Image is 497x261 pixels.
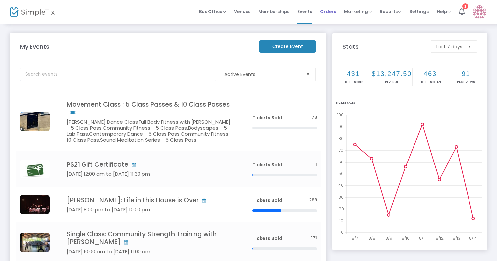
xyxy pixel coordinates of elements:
h4: Single Class: Community Strength Training with [PERSON_NAME] [67,230,233,246]
m-button: Create Event [259,40,316,53]
span: Settings [409,3,429,20]
span: Events [297,3,312,20]
span: 171 [311,235,317,241]
h2: 463 [413,70,447,78]
span: 1 [315,162,317,168]
img: lifeinthishouseisover958.jpg [20,195,50,214]
m-panel-title: Stats [339,42,427,51]
span: Venues [234,3,250,20]
m-panel-title: My Events [17,42,256,51]
text: 70 [339,147,343,153]
span: Tickets Sold [252,162,282,168]
img: giftcardps21.jpg [20,160,50,178]
span: Tickets Sold [252,114,282,121]
text: 80 [338,135,344,141]
text: 8/8 [368,235,375,241]
h5: [DATE] 10:00 am to [DATE] 11:00 am [67,249,233,255]
h5: [DATE] 8:00 pm to [DATE] 10:00 pm [67,207,233,213]
h2: 91 [449,70,483,78]
h2: $13,247.50 [372,70,412,78]
text: 8/11 [419,235,425,241]
span: Marketing [344,8,372,15]
span: Help [437,8,451,15]
div: Ticket Sales [336,101,484,105]
text: 20 [339,206,344,212]
img: 638509685437280465637878101211908443PilatesMay13th3.jpg [20,112,50,131]
h4: [PERSON_NAME]: Life in this House is Over [67,196,233,204]
button: Select [465,41,474,52]
p: Revenue [372,80,412,85]
img: Workshop6248.jpg [20,233,50,252]
h2: 431 [336,70,370,78]
text: 40 [338,182,344,188]
p: Tickets Scan [413,80,447,85]
text: 30 [339,194,344,200]
text: 50 [338,171,344,176]
text: 10 [339,218,343,223]
div: 1 [462,3,468,9]
button: Select [304,68,313,81]
p: Page Views [449,80,483,85]
span: 173 [310,114,317,121]
text: 8/13 [453,235,460,241]
h5: [PERSON_NAME] Dance Class,Full Body Fitness with [PERSON_NAME] - 5 Class Pass,Community Fitness -... [67,119,233,143]
text: 100 [337,112,344,118]
input: Search events [20,68,216,81]
h4: Movement Class : 5 Class Passes & 10 Class Passes [67,101,233,116]
span: Tickets Sold [252,235,282,242]
span: 288 [309,197,317,203]
text: 8/9 [385,235,392,241]
span: Box Office [199,8,226,15]
text: 60 [338,159,344,164]
h5: [DATE] 12:00 am to [DATE] 11:30 pm [67,171,233,177]
span: Reports [380,8,401,15]
span: Memberships [258,3,289,20]
text: 8/7 [352,235,358,241]
text: 90 [338,124,344,129]
text: 8/14 [469,235,477,241]
span: Orders [320,3,336,20]
p: Tickets sold [336,80,370,85]
text: 8/12 [436,235,444,241]
span: Last 7 days [436,43,462,50]
h4: PS21 Gift Certificate [67,161,233,168]
text: 8/10 [402,235,410,241]
text: 0 [341,229,344,235]
span: Active Events [224,71,301,78]
span: Tickets Sold [252,197,282,204]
